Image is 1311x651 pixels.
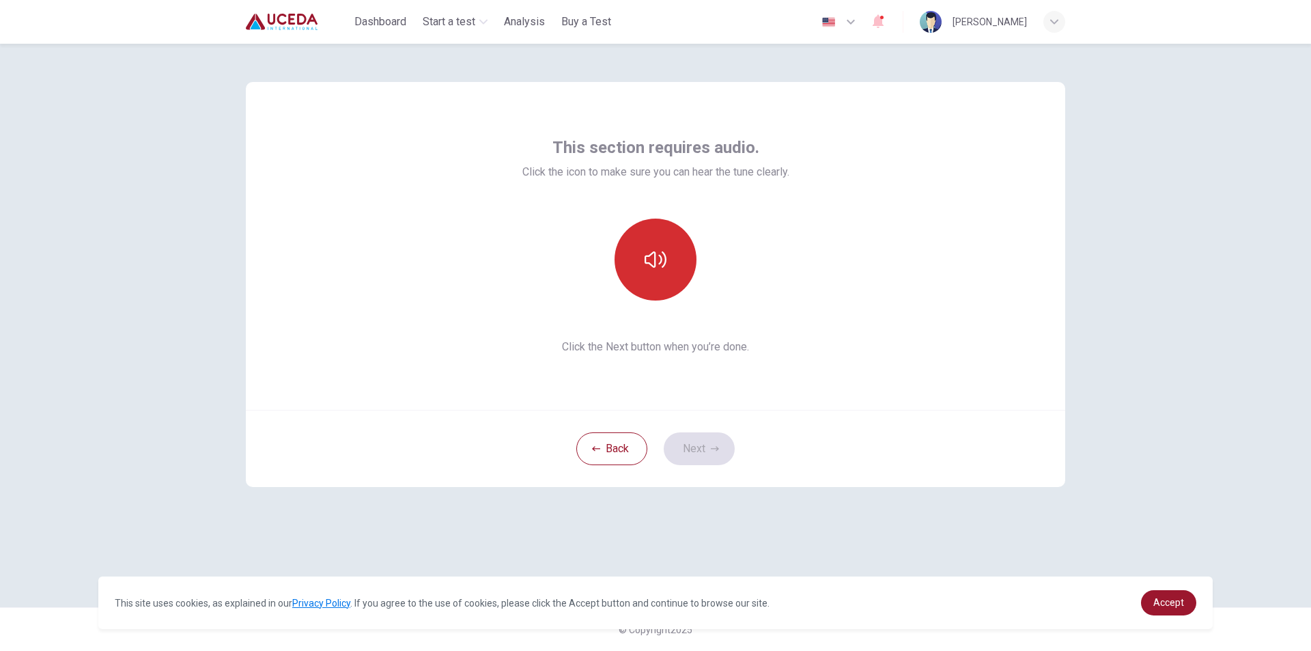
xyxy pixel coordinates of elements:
img: en [820,17,837,27]
span: This section requires audio. [552,137,759,158]
span: Accept [1153,597,1184,608]
img: Profile picture [920,11,942,33]
button: Dashboard [349,10,412,34]
button: Start a test [417,10,493,34]
button: Buy a Test [556,10,617,34]
div: cookieconsent [98,577,1213,629]
img: Uceda logo [246,8,318,36]
span: Click the icon to make sure you can hear the tune clearly. [522,164,789,180]
span: This site uses cookies, as explained in our . If you agree to the use of cookies, please click th... [115,598,770,609]
a: Uceda logo [246,8,349,36]
span: Click the Next button when you’re done. [522,339,789,355]
span: Start a test [423,14,475,30]
a: dismiss cookie message [1141,590,1196,615]
span: © Copyright 2025 [619,624,692,635]
span: Analysis [504,14,545,30]
button: Back [576,432,647,465]
span: Dashboard [354,14,406,30]
div: [PERSON_NAME] [953,14,1027,30]
button: Analysis [498,10,550,34]
a: Privacy Policy [292,598,350,609]
span: Buy a Test [561,14,611,30]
